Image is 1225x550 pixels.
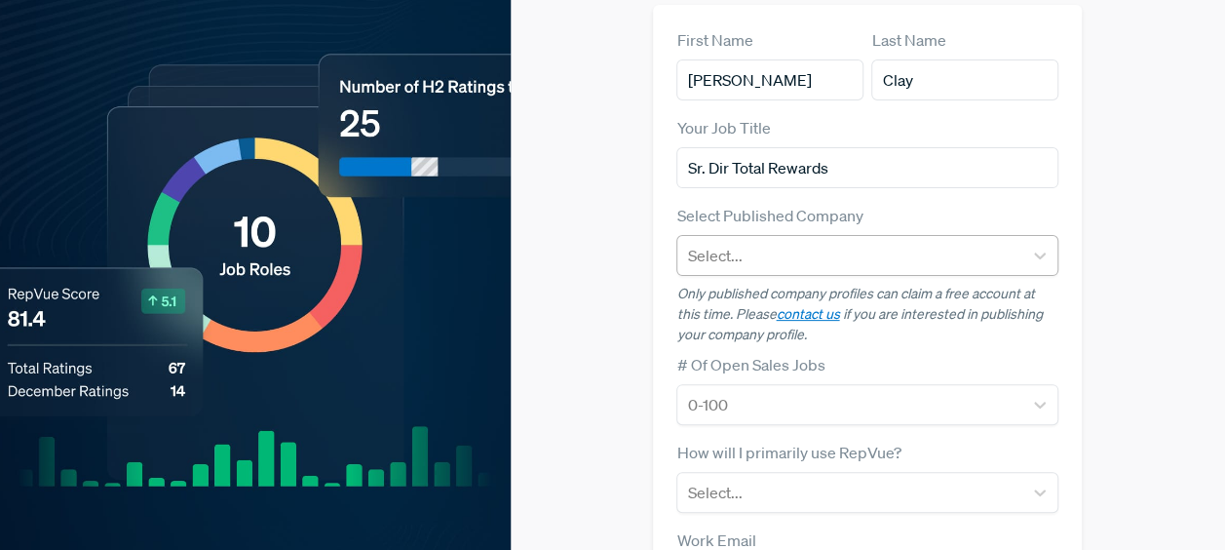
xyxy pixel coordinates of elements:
[676,28,752,52] label: First Name
[676,147,1058,188] input: Title
[676,116,770,139] label: Your Job Title
[676,353,824,376] label: # Of Open Sales Jobs
[871,28,945,52] label: Last Name
[676,441,900,464] label: How will I primarily use RepVue?
[676,59,863,100] input: First Name
[676,284,1058,345] p: Only published company profiles can claim a free account at this time. Please if you are interest...
[676,204,862,227] label: Select Published Company
[871,59,1058,100] input: Last Name
[776,305,839,323] a: contact us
